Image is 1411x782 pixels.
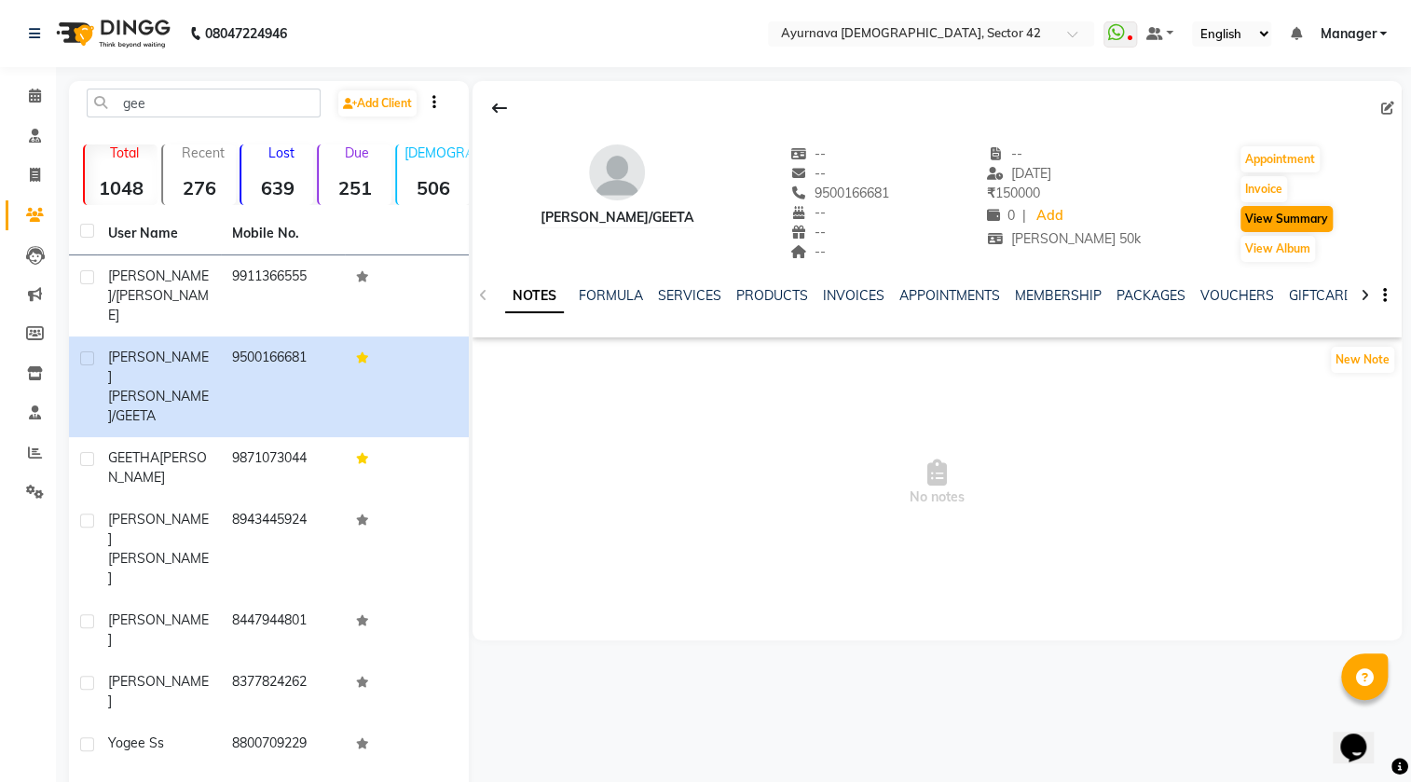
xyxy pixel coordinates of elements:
[791,224,827,240] span: --
[85,176,158,199] strong: 1048
[791,185,890,201] span: 9500166681
[987,185,995,201] span: ₹
[338,90,417,117] a: Add Client
[397,176,470,199] strong: 506
[736,287,808,304] a: PRODUCTS
[108,349,209,385] span: [PERSON_NAME]
[823,287,884,304] a: INVOICES
[108,611,209,648] span: [PERSON_NAME]
[987,145,1022,162] span: --
[221,499,345,599] td: 8943445924
[221,255,345,336] td: 9911366555
[221,661,345,722] td: 8377824262
[987,207,1015,224] span: 0
[108,449,159,466] span: GEETHA
[221,336,345,437] td: 9500166681
[1333,707,1392,763] iframe: chat widget
[108,511,209,586] span: [PERSON_NAME] [PERSON_NAME]
[1240,236,1315,262] button: View Album
[241,176,314,199] strong: 639
[221,722,345,768] td: 8800709229
[1331,347,1394,373] button: New Note
[92,144,158,161] p: Total
[1015,287,1102,304] a: MEMBERSHIP
[505,280,564,313] a: NOTES
[97,213,221,255] th: User Name
[87,89,321,117] input: Search by Name/Mobile/Email/Code
[899,287,1000,304] a: APPOINTMENTS
[108,673,209,709] span: [PERSON_NAME]
[589,144,645,200] img: avatar
[480,90,519,126] div: Back to Client
[108,268,209,323] span: [PERSON_NAME]/[PERSON_NAME]
[319,176,391,199] strong: 251
[579,287,643,304] a: FORMULA
[1240,176,1287,202] button: Invoice
[987,165,1051,182] span: [DATE]
[171,144,236,161] p: Recent
[322,144,391,161] p: Due
[404,144,470,161] p: [DEMOGRAPHIC_DATA]
[205,7,287,60] b: 08047224946
[791,243,827,260] span: --
[658,287,721,304] a: SERVICES
[221,437,345,499] td: 9871073044
[1022,206,1026,226] span: |
[221,599,345,661] td: 8447944801
[221,213,345,255] th: Mobile No.
[1240,146,1320,172] button: Appointment
[108,388,209,424] span: [PERSON_NAME]/GEETA
[108,734,164,751] span: yogee ss
[791,204,827,221] span: --
[1320,24,1376,44] span: Manager
[791,165,827,182] span: --
[48,7,175,60] img: logo
[163,176,236,199] strong: 276
[473,390,1402,576] span: No notes
[1200,287,1274,304] a: VOUCHERS
[1289,287,1362,304] a: GIFTCARDS
[1116,287,1185,304] a: PACKAGES
[541,208,693,227] div: [PERSON_NAME]/GEETA
[987,185,1040,201] span: 150000
[1034,203,1066,229] a: Add
[249,144,314,161] p: Lost
[1240,206,1333,232] button: View Summary
[987,230,1141,247] span: [PERSON_NAME] 50k
[791,145,827,162] span: --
